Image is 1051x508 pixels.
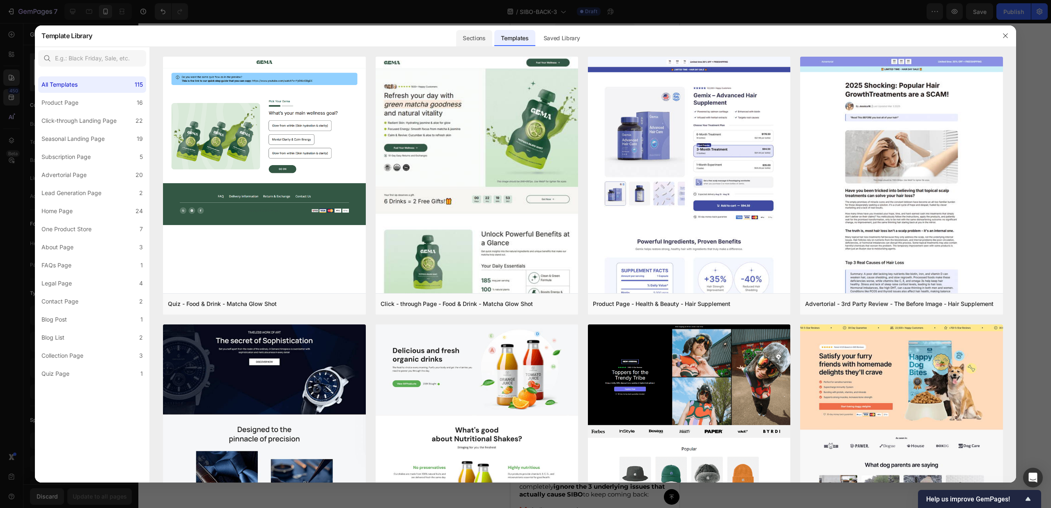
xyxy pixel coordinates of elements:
[9,135,160,168] p: You've done the , taken the , and followed every protocol to the letter.
[140,152,143,162] div: 5
[805,299,994,309] div: Advertorial - 3rd Party Review - The Before Image - Hair Supplement
[41,333,64,342] div: Blog List
[14,335,156,351] strong: ⚠️ STUDY REVEALS: 74% of SIBO treatments fail because they ignore THIS...
[139,242,143,252] div: 3
[140,369,143,379] div: 1
[41,25,92,46] h2: Template Library
[456,30,492,46] div: Sections
[41,134,105,144] div: Seasonal Landing Page
[139,188,143,198] div: 2
[9,368,160,395] p: The Real Reason SIBO Feels "Impossible to Cure"
[140,224,143,234] div: 7
[41,188,101,198] div: Lead Generation Page
[58,136,108,144] strong: restrictive diets
[9,428,148,444] strong: only address the surface problem.
[41,242,73,252] div: About Page
[40,97,114,106] p: Last Updated Sept 3.2025
[41,224,92,234] div: One Product Store
[926,494,1033,504] button: Show survey - Help us improve GemPages!
[38,50,146,67] input: E.g.: Black Friday, Sale, etc.
[9,451,160,483] p: They kill bacteria (sometimes), but they completely to keep coming back:
[9,170,158,188] u: bloated, uncomfortable, and frustrated
[40,87,114,96] p: By
[139,333,143,342] div: 2
[494,30,535,46] div: Templates
[137,134,143,144] div: 19
[163,57,365,225] img: quiz-1.png
[48,88,108,95] strong: Dr. [PERSON_NAME]
[9,428,44,435] strong: Traditional
[41,351,83,361] div: Collection Page
[8,30,161,74] h2: Why Your SIBO Keeps Coming Back (Even After "Successful" Treatment)
[41,80,78,90] div: All Templates
[926,495,1023,503] span: Help us improve GemPages!
[9,113,160,135] p: . Maybe even multiple rounds.
[9,428,160,452] p: SIBO treatments
[19,147,52,155] strong: probiotics
[139,351,143,361] div: 3
[48,2,84,10] span: Pixel 7 ( 412 px)
[1023,468,1043,487] div: Open Intercom Messenger
[8,204,161,319] img: gempages_484072994692399918-0c60ca1b-0188-417d-96b6-78b8862ada59.jpg
[137,98,143,108] div: 16
[41,315,67,324] div: Blog Post
[41,369,69,379] div: Quiz Page
[41,206,73,216] div: Home Page
[41,98,78,108] div: Product Page
[168,299,277,309] div: Quiz - Food & Drink - Matcha Glow Shot
[9,168,160,201] p: But here you are again: because your
[41,260,71,270] div: FAQs Page
[135,170,143,180] div: 20
[41,170,87,180] div: Advertorial Page
[135,206,143,216] div: 24
[41,116,117,126] div: Click-through Landing Page
[381,299,533,309] div: Click - through Page - Food & Drink - Matcha Glow Shot
[139,278,143,288] div: 4
[9,403,160,428] p: After analyzing +1547 SIBO cases, researchers discovered something shocking:
[41,297,78,306] div: Contact Page
[41,152,91,162] div: Subscription Page
[41,278,72,288] div: Legal Page
[537,30,587,46] div: Saved Library
[8,84,33,109] img: gempages_484072994692399918-66ca8d96-f30c-49e4-8576-e326bc795380.png
[9,460,155,476] strong: ignore the 3 underlying issues that actually cause SIBO
[135,80,143,90] div: 115
[135,116,143,126] div: 22
[140,315,143,324] div: 1
[139,297,143,306] div: 2
[593,299,730,309] div: Product Page - Health & Beauty - Hair Supplement
[140,260,143,270] div: 1
[9,114,95,122] strong: You've tried the antibiotics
